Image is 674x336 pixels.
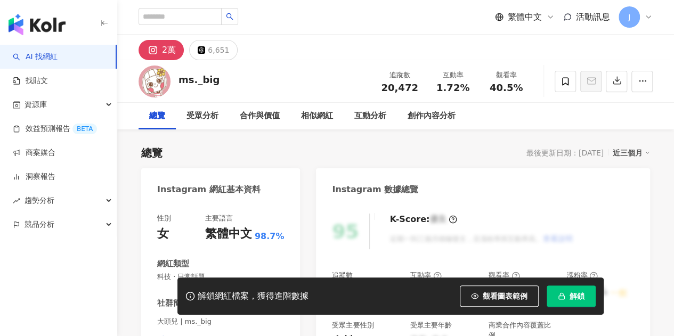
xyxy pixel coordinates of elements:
[483,292,527,300] span: 觀看圖表範例
[157,184,261,195] div: Instagram 網紅基本資料
[178,73,220,86] div: ms._big
[13,124,97,134] a: 效益預測報告BETA
[13,147,55,158] a: 商案媒合
[379,70,420,80] div: 追蹤數
[408,110,456,122] div: 創作內容分析
[436,83,469,93] span: 1.72%
[489,271,520,280] div: 觀看率
[628,11,630,23] span: J
[460,285,539,307] button: 觀看圖表範例
[205,214,233,223] div: 主要語言
[332,271,353,280] div: 追蹤數
[354,110,386,122] div: 互動分析
[240,110,280,122] div: 合作與價值
[157,214,171,223] div: 性別
[486,70,526,80] div: 觀看率
[13,76,48,86] a: 找貼文
[332,184,418,195] div: Instagram 數據總覽
[157,272,284,282] span: 科技 · 日常話題
[301,110,333,122] div: 相似網紅
[490,83,523,93] span: 40.5%
[566,271,598,280] div: 漲粉率
[205,226,252,242] div: 繁體中文
[186,110,218,122] div: 受眾分析
[226,13,233,20] span: search
[13,197,20,204] span: rise
[139,40,184,60] button: 2萬
[526,149,604,157] div: 最後更新日期：[DATE]
[149,110,165,122] div: 總覽
[433,70,473,80] div: 互動率
[570,292,584,300] span: 解鎖
[141,145,163,160] div: 總覽
[157,258,189,269] div: 網紅類型
[381,82,418,93] span: 20,472
[13,52,58,62] a: searchAI 找網紅
[162,43,176,58] div: 2萬
[25,212,54,236] span: 競品分析
[157,226,169,242] div: 女
[198,291,308,302] div: 解鎖網紅檔案，獲得進階數據
[410,271,442,280] div: 互動率
[410,321,452,330] div: 受眾主要年齡
[547,285,596,307] button: 解鎖
[157,317,284,326] span: 大頭兒 | ms._big
[25,93,47,117] span: 資源庫
[208,43,229,58] div: 6,651
[139,65,170,97] img: KOL Avatar
[576,12,610,22] span: 活動訊息
[25,189,54,212] span: 趨勢分析
[13,171,55,182] a: 洞察報告
[508,11,542,23] span: 繁體中文
[9,14,66,35] img: logo
[332,321,373,330] div: 受眾主要性別
[389,214,457,225] div: K-Score :
[189,40,238,60] button: 6,651
[613,146,650,160] div: 近三個月
[255,231,285,242] span: 98.7%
